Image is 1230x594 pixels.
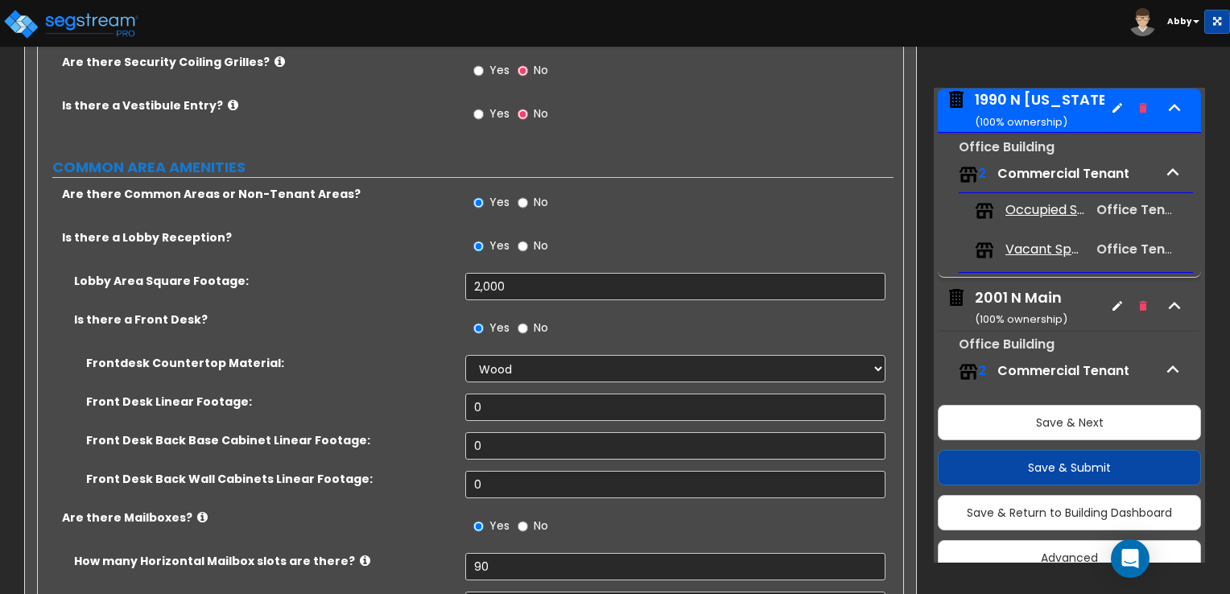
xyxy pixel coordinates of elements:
[489,105,510,122] span: Yes
[489,237,510,254] span: Yes
[534,105,548,122] span: No
[473,237,484,255] input: Yes
[1005,201,1086,220] span: Occupied Spaces
[360,555,370,567] i: click for more info!
[534,62,548,78] span: No
[946,287,1067,328] span: 2001 N Main
[959,335,1055,353] small: Office Building
[86,471,453,487] label: Front Desk Back Wall Cabinets Linear Footage:
[62,229,453,245] label: Is there a Lobby Reception?
[52,157,894,178] label: COMMON AREA AMENITIES
[473,194,484,212] input: Yes
[62,509,453,526] label: Are there Mailboxes?
[978,361,986,380] span: 2
[86,394,453,410] label: Front Desk Linear Footage:
[86,355,453,371] label: Frontdesk Countertop Material:
[938,405,1201,440] button: Save & Next
[74,311,453,328] label: Is there a Front Desk?
[74,273,453,289] label: Lobby Area Square Footage:
[74,553,453,569] label: How many Horizontal Mailbox slots are there?
[489,62,510,78] span: Yes
[534,237,548,254] span: No
[938,450,1201,485] button: Save & Submit
[959,165,978,184] img: tenants.png
[518,194,528,212] input: No
[1167,15,1191,27] b: Abby
[534,320,548,336] span: No
[86,432,453,448] label: Front Desk Back Base Cabinet Linear Footage:
[1096,240,1187,258] span: Office Tenant
[1129,8,1157,36] img: avatar.png
[975,287,1067,328] div: 2001 N Main
[518,237,528,255] input: No
[946,89,1104,130] span: 1990 N California
[473,320,484,337] input: Yes
[473,62,484,80] input: Yes
[938,495,1201,530] button: Save & Return to Building Dashboard
[473,105,484,123] input: Yes
[975,201,994,221] img: tenants.png
[489,518,510,534] span: Yes
[978,164,986,183] span: 2
[938,540,1201,575] button: Advanced
[997,164,1129,183] span: Commercial Tenant
[946,89,967,110] img: building.svg
[975,311,1067,327] small: ( 100 % ownership)
[975,89,1114,130] div: 1990 N [US_STATE]
[62,97,453,113] label: Is there a Vestibule Entry?
[1111,539,1150,578] div: Open Intercom Messenger
[62,186,453,202] label: Are there Common Areas or Non-Tenant Areas?
[946,287,967,308] img: building.svg
[518,62,528,80] input: No
[1005,241,1086,259] span: Vacant Spaces
[473,518,484,535] input: Yes
[518,105,528,123] input: No
[975,114,1067,130] small: ( 100 % ownership)
[997,361,1129,380] span: Commercial Tenant
[534,518,548,534] span: No
[518,518,528,535] input: No
[2,8,139,40] img: logo_pro_r.png
[959,138,1055,156] small: Office Building
[197,511,208,523] i: click for more info!
[1096,200,1187,219] span: Office Tenant
[489,194,510,210] span: Yes
[518,320,528,337] input: No
[534,194,548,210] span: No
[489,320,510,336] span: Yes
[62,54,453,70] label: Are there Security Coiling Grilles?
[274,56,285,68] i: click for more info!
[228,99,238,111] i: click for more info!
[959,362,978,382] img: tenants.png
[975,241,994,260] img: tenants.png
